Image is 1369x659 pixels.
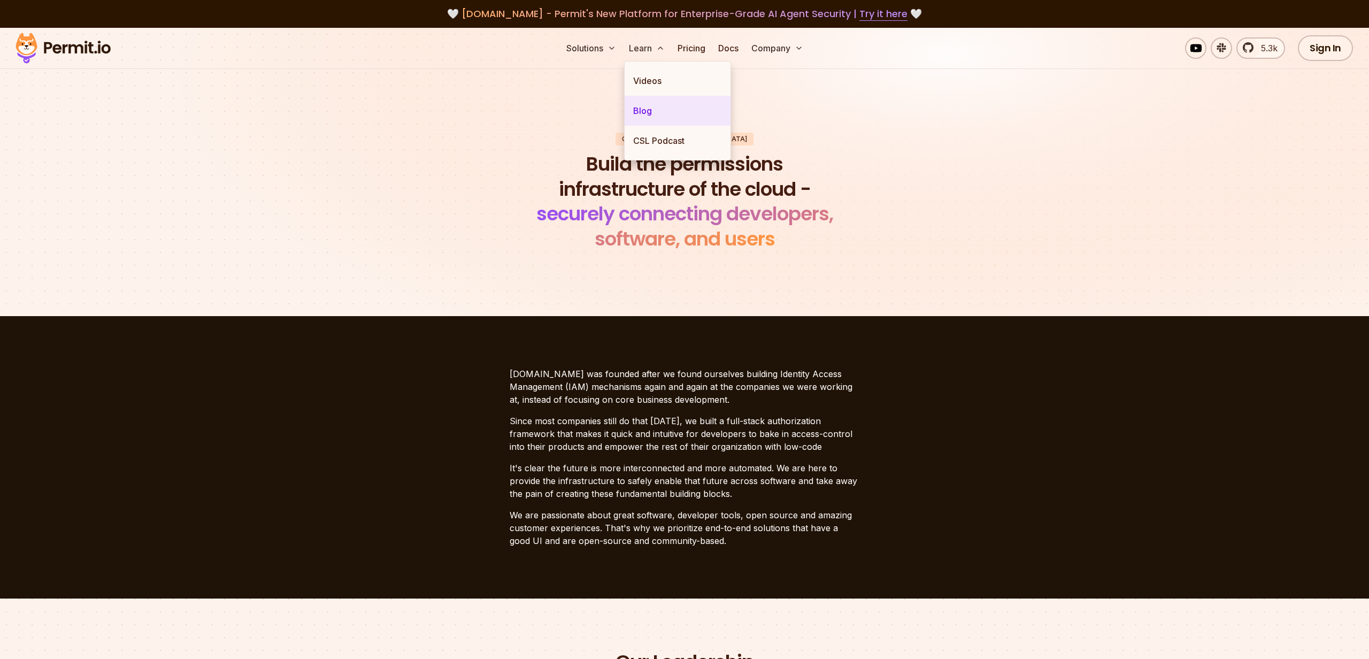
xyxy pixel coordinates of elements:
[1298,35,1353,61] a: Sign In
[510,415,859,453] p: Since most companies still do that [DATE], we built a full-stack authorization framework that mak...
[521,152,848,252] h1: Build the permissions infrastructure of the cloud -
[714,37,743,59] a: Docs
[1255,42,1278,55] span: 5.3k
[625,37,669,59] button: Learn
[616,133,753,145] div: Our mission at [GEOGRAPHIC_DATA]
[859,7,907,21] a: Try it here
[747,37,807,59] button: Company
[11,30,116,66] img: Permit logo
[625,96,730,126] a: Blog
[510,367,859,406] p: [DOMAIN_NAME] was founded after we found ourselves building Identity Access Management (IAM) mech...
[673,37,710,59] a: Pricing
[625,66,730,96] a: Videos
[462,7,907,20] span: [DOMAIN_NAME] - Permit's New Platform for Enterprise-Grade AI Agent Security |
[562,37,620,59] button: Solutions
[510,509,859,547] p: We are passionate about great software, developer tools, open source and amazing customer experie...
[625,126,730,156] a: CSL Podcast
[1236,37,1285,59] a: 5.3k
[510,462,859,500] p: It's clear the future is more interconnected and more automated. We are here to provide the infra...
[536,200,833,252] span: securely connecting developers, software, and users
[26,6,1343,21] div: 🤍 🤍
